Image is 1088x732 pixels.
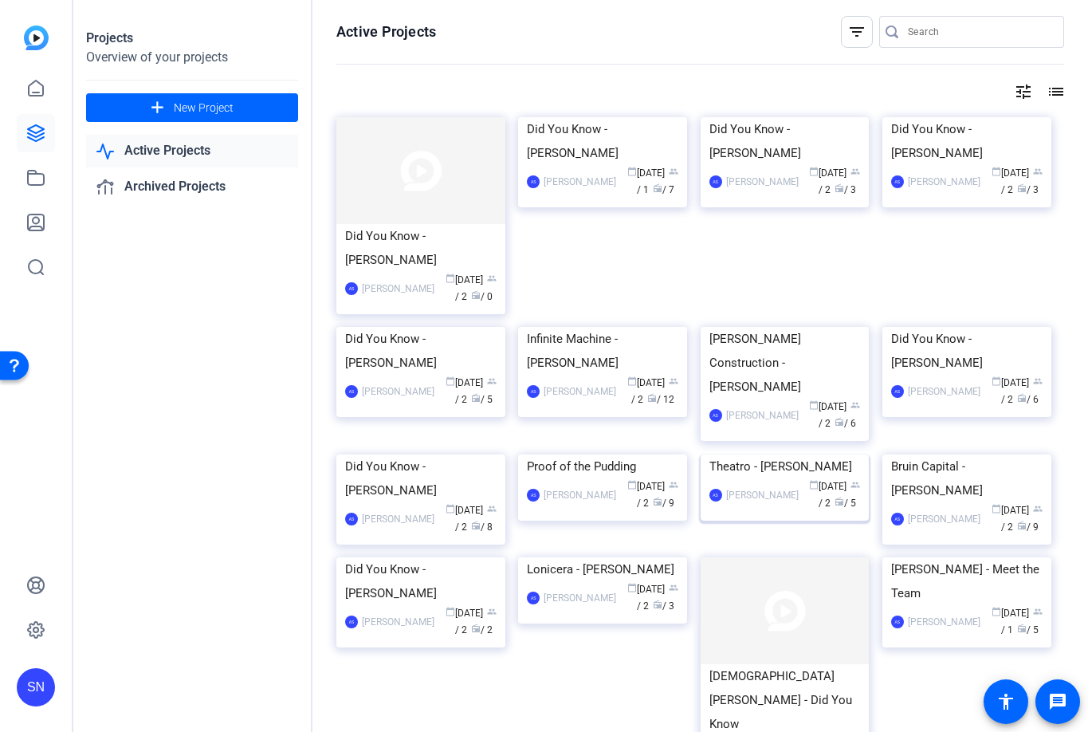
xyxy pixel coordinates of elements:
[345,513,358,525] div: AS
[446,274,455,283] span: calendar_today
[487,274,497,283] span: group
[891,513,904,525] div: AS
[669,167,678,176] span: group
[835,497,844,506] span: radio
[809,167,819,176] span: calendar_today
[709,175,722,188] div: AS
[86,171,298,203] a: Archived Projects
[908,174,980,190] div: [PERSON_NAME]
[908,384,980,399] div: [PERSON_NAME]
[891,616,904,628] div: AS
[908,22,1051,41] input: Search
[669,376,678,386] span: group
[835,417,844,427] span: radio
[653,600,674,612] span: / 3
[487,376,497,386] span: group
[908,614,980,630] div: [PERSON_NAME]
[847,22,866,41] mat-icon: filter_list
[850,167,860,176] span: group
[1033,607,1043,616] span: group
[1017,184,1039,195] span: / 3
[992,377,1029,388] span: [DATE]
[669,583,678,592] span: group
[455,274,497,302] span: / 2
[647,393,657,403] span: radio
[147,98,167,118] mat-icon: add
[1001,505,1043,533] span: / 2
[1017,393,1027,403] span: radio
[627,377,665,388] span: [DATE]
[627,480,637,490] span: calendar_today
[362,281,434,297] div: [PERSON_NAME]
[86,48,298,67] div: Overview of your projects
[1033,504,1043,514] span: group
[471,393,481,403] span: radio
[709,327,861,399] div: [PERSON_NAME] Construction - [PERSON_NAME]
[992,505,1029,516] span: [DATE]
[345,385,358,398] div: AS
[891,455,1043,502] div: Bruin Capital - [PERSON_NAME]
[1048,692,1067,711] mat-icon: message
[446,376,455,386] span: calendar_today
[809,480,819,490] span: calendar_today
[336,22,436,41] h1: Active Projects
[345,616,358,628] div: AS
[544,384,616,399] div: [PERSON_NAME]
[627,376,637,386] span: calendar_today
[446,274,483,285] span: [DATE]
[669,480,678,490] span: group
[446,505,483,516] span: [DATE]
[992,376,1001,386] span: calendar_today
[527,327,678,375] div: Infinite Machine - [PERSON_NAME]
[1033,376,1043,386] span: group
[1017,624,1027,633] span: radio
[809,481,846,492] span: [DATE]
[345,455,497,502] div: Did You Know - [PERSON_NAME]
[891,385,904,398] div: AS
[527,385,540,398] div: AS
[471,291,493,302] span: / 0
[992,607,1001,616] span: calendar_today
[487,607,497,616] span: group
[809,400,819,410] span: calendar_today
[653,497,662,506] span: radio
[653,600,662,609] span: radio
[709,409,722,422] div: AS
[709,117,861,165] div: Did You Know - [PERSON_NAME]
[992,608,1029,619] span: [DATE]
[726,487,799,503] div: [PERSON_NAME]
[1014,82,1033,101] mat-icon: tune
[527,592,540,604] div: AS
[86,29,298,48] div: Projects
[345,224,497,272] div: Did You Know - [PERSON_NAME]
[996,692,1015,711] mat-icon: accessibility
[835,183,844,193] span: radio
[992,167,1001,176] span: calendar_today
[908,511,980,527] div: [PERSON_NAME]
[891,117,1043,165] div: Did You Know - [PERSON_NAME]
[527,175,540,188] div: AS
[992,167,1029,179] span: [DATE]
[726,407,799,423] div: [PERSON_NAME]
[1033,167,1043,176] span: group
[446,377,483,388] span: [DATE]
[891,175,904,188] div: AS
[850,480,860,490] span: group
[471,624,493,636] span: / 2
[362,614,434,630] div: [PERSON_NAME]
[471,290,481,300] span: radio
[17,668,55,706] div: SN
[345,557,497,605] div: Did You Know - [PERSON_NAME]
[471,521,481,530] span: radio
[653,184,674,195] span: / 7
[992,504,1001,514] span: calendar_today
[471,394,493,405] span: / 5
[471,521,493,533] span: / 8
[835,498,856,509] span: / 5
[627,167,665,179] span: [DATE]
[809,167,846,179] span: [DATE]
[819,481,860,509] span: / 2
[709,455,861,478] div: Theatro - [PERSON_NAME]
[455,505,497,533] span: / 2
[544,590,616,606] div: [PERSON_NAME]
